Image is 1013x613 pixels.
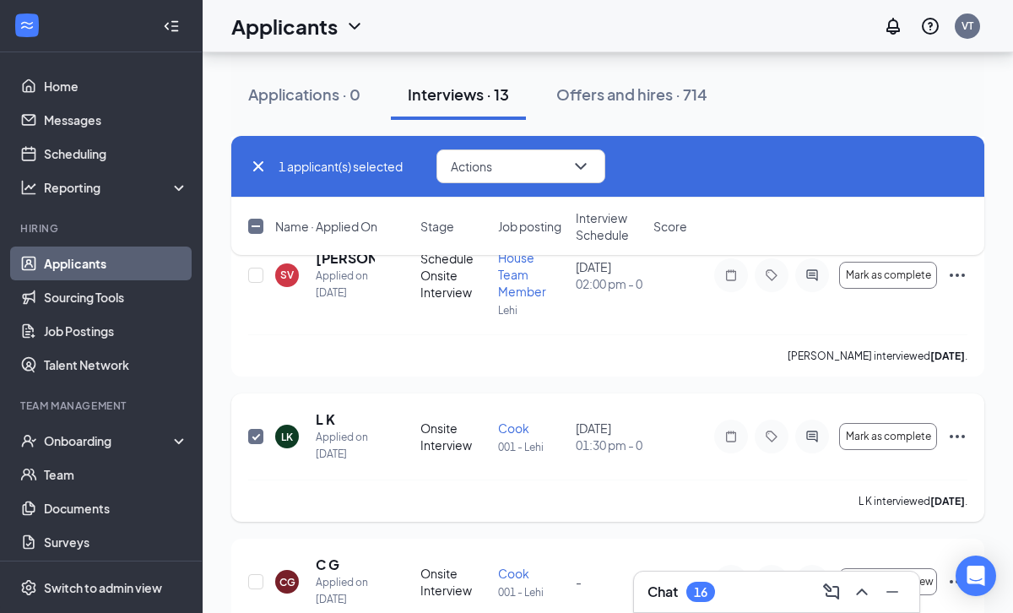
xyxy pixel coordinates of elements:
[248,156,268,176] svg: Cross
[281,430,293,444] div: LK
[44,348,188,382] a: Talent Network
[788,349,967,363] p: [PERSON_NAME] interviewed .
[498,303,566,317] p: Lehi
[721,269,741,282] svg: Note
[576,574,582,589] span: -
[498,440,566,454] p: 001 - Lehi
[930,350,965,362] b: [DATE]
[20,179,37,196] svg: Analysis
[20,579,37,596] svg: Settings
[20,432,37,449] svg: UserCheck
[653,218,687,235] span: Score
[248,84,360,105] div: Applications · 0
[408,84,509,105] div: Interviews · 13
[859,494,967,508] p: L K interviewed .
[316,574,375,608] div: Applied on [DATE]
[44,458,188,491] a: Team
[436,149,605,183] button: ActionsChevronDown
[420,250,488,301] div: Schedule Onsite Interview
[647,583,678,601] h3: Chat
[498,566,529,581] span: Cook
[316,268,375,301] div: Applied on [DATE]
[344,16,365,36] svg: ChevronDown
[420,565,488,599] div: Onsite Interview
[420,218,454,235] span: Stage
[802,269,822,282] svg: ActiveChat
[920,16,940,36] svg: QuestionInfo
[839,262,937,289] button: Mark as complete
[44,491,188,525] a: Documents
[316,556,339,574] h5: C G
[848,578,875,605] button: ChevronUp
[956,556,996,596] div: Open Intercom Messenger
[802,430,822,443] svg: ActiveChat
[44,579,162,596] div: Switch to admin view
[947,572,967,592] svg: Ellipses
[20,221,185,236] div: Hiring
[571,156,591,176] svg: ChevronDown
[576,437,643,453] span: 01:30 pm - 02:00 pm
[498,585,566,599] p: 001 - Lehi
[44,247,188,280] a: Applicants
[280,268,294,282] div: SV
[44,432,174,449] div: Onboarding
[163,18,180,35] svg: Collapse
[279,157,403,176] span: 1 applicant(s) selected
[576,275,643,292] span: 02:00 pm - 02:30 pm
[279,575,295,589] div: CG
[44,525,188,559] a: Surveys
[44,179,189,196] div: Reporting
[44,103,188,137] a: Messages
[821,582,842,602] svg: ComposeMessage
[947,265,967,285] svg: Ellipses
[879,578,906,605] button: Minimize
[316,410,335,429] h5: L K
[231,12,338,41] h1: Applicants
[498,420,529,436] span: Cook
[316,429,375,463] div: Applied on [DATE]
[761,430,782,443] svg: Tag
[883,16,903,36] svg: Notifications
[44,69,188,103] a: Home
[576,209,643,243] span: Interview Schedule
[44,314,188,348] a: Job Postings
[44,280,188,314] a: Sourcing Tools
[20,399,185,413] div: Team Management
[846,269,931,281] span: Mark as complete
[852,582,872,602] svg: ChevronUp
[556,84,707,105] div: Offers and hires · 714
[420,420,488,453] div: Onsite Interview
[818,578,845,605] button: ComposeMessage
[721,430,741,443] svg: Note
[576,420,643,453] div: [DATE]
[947,426,967,447] svg: Ellipses
[839,568,937,595] button: Schedule interview
[962,19,973,33] div: VT
[846,431,931,442] span: Mark as complete
[19,17,35,34] svg: WorkstreamLogo
[275,218,377,235] span: Name · Applied On
[839,423,937,450] button: Mark as complete
[498,218,561,235] span: Job posting
[761,269,782,282] svg: Tag
[930,495,965,507] b: [DATE]
[694,585,707,599] div: 16
[451,160,492,172] span: Actions
[882,582,902,602] svg: Minimize
[44,137,188,171] a: Scheduling
[576,258,643,292] div: [DATE]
